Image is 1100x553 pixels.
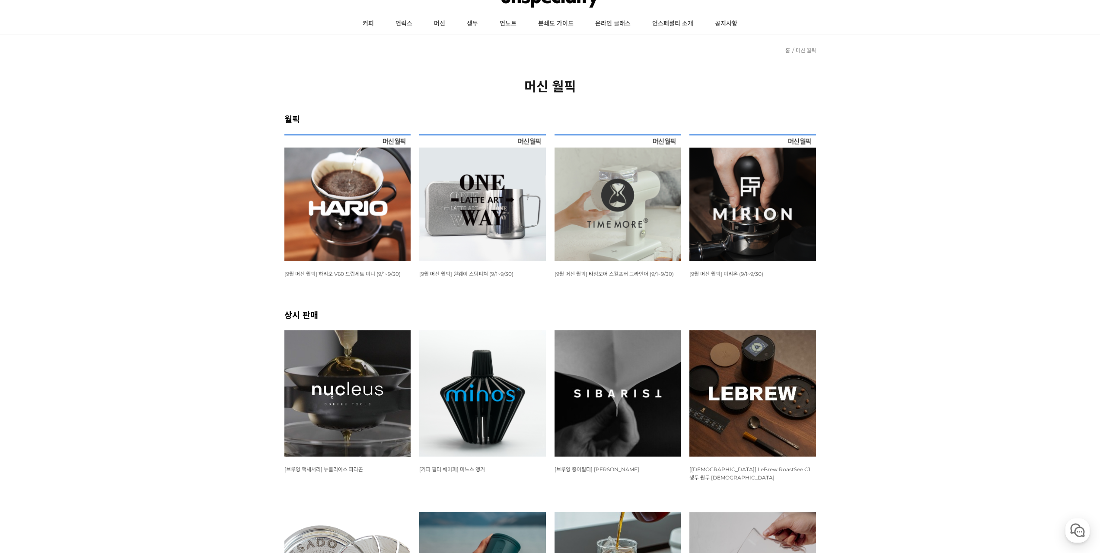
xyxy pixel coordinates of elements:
a: 언스페셜티 소개 [641,13,704,35]
h2: 머신 월픽 [284,76,816,95]
a: 커피 [352,13,385,35]
a: 대화 [57,274,112,296]
a: [브루잉 종이필터] [PERSON_NAME] [555,466,639,473]
span: [9월 머신 월픽] 하리오 V60 드립세트 미니 (9/1~9/30) [284,271,401,277]
img: 9월 머신 월픽 미리온 [689,134,816,261]
span: [커피 필터 쉐이퍼] 미노스 앵커 [419,466,485,473]
h2: 월픽 [284,112,816,125]
a: 머신 월픽 [796,47,816,54]
a: [9월 머신 월픽] 하리오 V60 드립세트 미니 (9/1~9/30) [284,270,401,277]
a: 홈 [785,47,790,54]
a: [9월 머신 월픽] 미리온 (9/1~9/30) [689,270,763,277]
a: 언노트 [489,13,527,35]
img: 9월 머신 월픽 하리오 V60 드립세트 미니 [284,134,411,261]
span: [9월 머신 월픽] 미리온 (9/1~9/30) [689,271,763,277]
a: 생두 [456,13,489,35]
span: [9월 머신 월픽] 타임모어 스컬프터 그라인더 (9/1~9/30) [555,271,674,277]
span: [브루잉 종이필터] [PERSON_NAME] [555,466,639,473]
img: 9월 머신 월픽 원웨이 스팀피쳐 [419,134,546,261]
a: [커피 필터 쉐이퍼] 미노스 앵커 [419,466,485,473]
a: 머신 [423,13,456,35]
a: [브루잉 액세서리] 뉴클리어스 파라곤 [284,466,363,473]
a: [9월 머신 월픽] 타임모어 스컬프터 그라인더 (9/1~9/30) [555,270,674,277]
a: 언럭스 [385,13,423,35]
img: 뉴클리어스 파라곤 [284,330,411,457]
a: [[DEMOGRAPHIC_DATA]] LeBrew RoastSee C1 생두 원두 [DEMOGRAPHIC_DATA] [689,466,810,481]
img: 미노스 앵커 [419,330,546,457]
a: 온라인 클래스 [584,13,641,35]
span: 설정 [134,287,144,294]
span: [[DEMOGRAPHIC_DATA]] LeBrew RoastSee C1 생두 원두 [DEMOGRAPHIC_DATA] [689,466,810,481]
h2: 상시 판매 [284,308,816,321]
img: 9월 머신 월픽 타임모어 스컬프터 [555,134,681,261]
a: 홈 [3,274,57,296]
img: 르브루 LeBrew [689,330,816,457]
a: 설정 [112,274,166,296]
span: [브루잉 액세서리] 뉴클리어스 파라곤 [284,466,363,473]
a: [9월 머신 월픽] 원웨이 스팀피쳐 (9/1~9/30) [419,270,513,277]
span: 대화 [79,288,89,294]
a: 공지사항 [704,13,748,35]
span: 홈 [27,287,32,294]
span: [9월 머신 월픽] 원웨이 스팀피쳐 (9/1~9/30) [419,271,513,277]
img: 시바리스트 SIBARIST [555,330,681,457]
a: 분쇄도 가이드 [527,13,584,35]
